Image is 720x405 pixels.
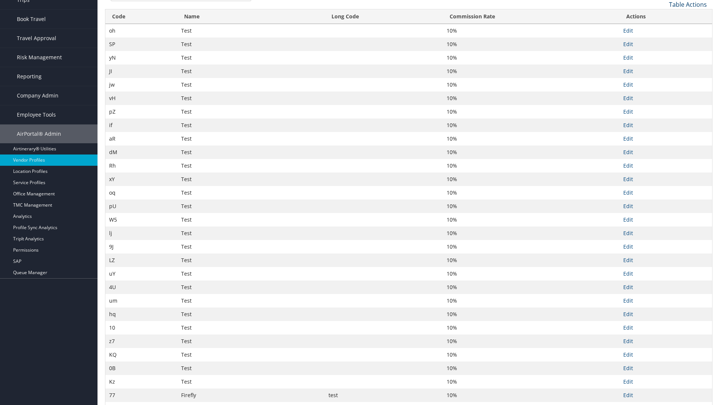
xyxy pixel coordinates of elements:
th: Code: activate to sort column ascending [105,9,177,24]
td: Test [177,334,325,348]
td: 10% [443,361,619,375]
td: 10% [443,240,619,253]
a: Edit [623,378,633,385]
td: SP [105,37,177,51]
td: Test [177,24,325,37]
td: test [325,388,443,402]
span: AirPortal® Admin [17,124,61,143]
span: Travel Approval [17,29,56,48]
td: Test [177,172,325,186]
td: Test [177,78,325,91]
a: Edit [623,40,633,48]
a: Edit [623,364,633,372]
th: Name: activate to sort column ascending [177,9,325,24]
td: 10% [443,186,619,199]
td: Test [177,51,325,64]
a: Edit [623,391,633,399]
td: Test [177,105,325,118]
td: z7 [105,334,177,348]
td: yN [105,51,177,64]
th: Long Code: activate to sort column ascending [325,9,443,24]
a: Edit [623,175,633,183]
td: 10% [443,105,619,118]
td: 10% [443,375,619,388]
td: Test [177,253,325,267]
td: hq [105,307,177,321]
td: Test [177,267,325,280]
a: Edit [623,351,633,358]
span: Reporting [17,67,42,86]
td: Test [177,226,325,240]
td: 10% [443,280,619,294]
td: 10% [443,64,619,78]
a: Edit [623,81,633,88]
td: lj [105,226,177,240]
a: Edit [623,162,633,169]
td: 10% [443,172,619,186]
td: 10% [443,37,619,51]
a: Edit [623,324,633,331]
a: Edit [623,337,633,345]
td: 10% [443,253,619,267]
td: 10% [443,24,619,37]
td: Test [177,321,325,334]
td: if [105,118,177,132]
td: 10% [443,118,619,132]
td: 10% [443,78,619,91]
a: Edit [623,121,633,129]
a: Edit [623,54,633,61]
td: 10% [443,267,619,280]
a: Edit [623,310,633,318]
th: Commission Rate: activate to sort column ascending [443,9,619,24]
td: Test [177,240,325,253]
td: 0B [105,361,177,375]
td: oh [105,24,177,37]
td: Test [177,294,325,307]
a: Table Actions [669,0,707,9]
td: Test [177,280,325,294]
span: Employee Tools [17,105,56,124]
td: Test [177,348,325,361]
td: vH [105,91,177,105]
td: 10% [443,334,619,348]
a: Edit [623,202,633,210]
td: Test [177,118,325,132]
td: 77 [105,388,177,402]
td: aR [105,132,177,145]
a: Edit [623,148,633,156]
a: Edit [623,256,633,264]
td: 10% [443,294,619,307]
td: LZ [105,253,177,267]
td: 10% [443,213,619,226]
td: 10% [443,145,619,159]
td: 10% [443,132,619,145]
td: Test [177,375,325,388]
td: Test [177,91,325,105]
td: 10% [443,159,619,172]
td: W5 [105,213,177,226]
td: pZ [105,105,177,118]
a: Edit [623,67,633,75]
td: Rh [105,159,177,172]
td: um [105,294,177,307]
a: Edit [623,189,633,196]
td: 10% [443,199,619,213]
a: Edit [623,297,633,304]
td: 10% [443,51,619,64]
a: Edit [623,283,633,291]
td: Test [177,145,325,159]
td: Test [177,307,325,321]
td: Test [177,186,325,199]
span: Risk Management [17,48,62,67]
td: pU [105,199,177,213]
td: xY [105,172,177,186]
a: Edit [623,94,633,102]
td: Test [177,64,325,78]
a: Edit [623,229,633,237]
td: Test [177,132,325,145]
a: Edit [623,243,633,250]
span: Book Travel [17,10,46,28]
td: Kz [105,375,177,388]
a: Edit [623,108,633,115]
td: 10% [443,91,619,105]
